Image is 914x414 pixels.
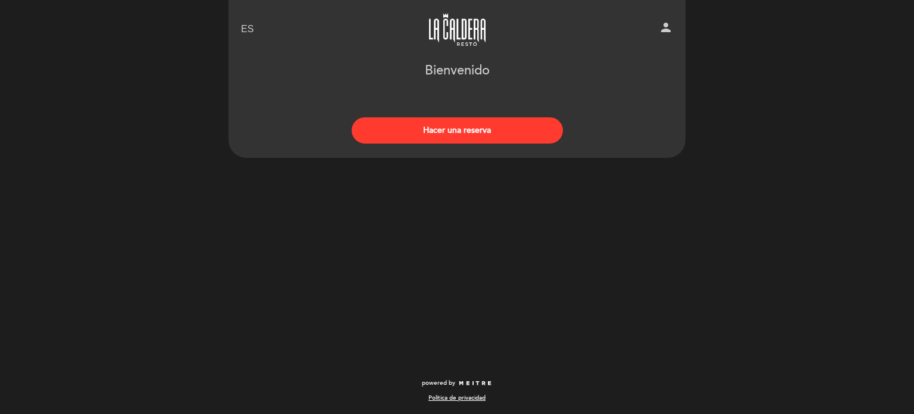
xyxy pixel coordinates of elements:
button: Hacer una reserva [352,117,563,144]
img: MEITRE [458,381,492,387]
i: person [659,20,673,35]
a: La Caldera [383,13,531,46]
a: Política de privacidad [428,394,486,402]
span: powered by [422,379,455,387]
button: person [659,20,673,39]
a: powered by [422,379,492,387]
h1: Bienvenido [425,64,490,78]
